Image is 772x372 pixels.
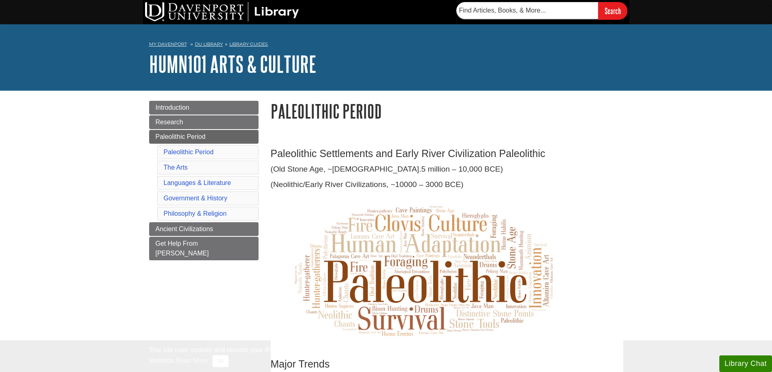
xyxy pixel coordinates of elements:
[149,130,259,144] a: Paleolithic Period
[156,225,213,232] span: Ancient Civilizations
[149,222,259,236] a: Ancient Civilizations
[271,164,623,175] p: (Old Stone Age, ~[DEMOGRAPHIC_DATA].5 million – 10,000 BCE)
[212,355,228,367] button: Close
[229,41,268,47] a: Library Guides
[271,179,623,191] p: (Neolithic/Early River Civilizations, ~10000 – 3000 BCE)
[156,119,183,125] span: Research
[164,179,231,186] a: Languages & Literature
[164,210,227,217] a: Philosophy & Religion
[598,2,627,19] input: Search
[456,2,627,19] form: Searches DU Library's articles, books, and more
[149,51,316,77] a: HUMN101 Arts & Culture
[175,357,207,364] a: Read More
[271,101,623,121] h1: Paleolithic Period
[456,2,598,19] input: Find Articles, Books, & More...
[149,101,259,260] div: Guide Page Menu
[145,2,299,21] img: DU Library
[156,240,209,257] span: Get Help From [PERSON_NAME]
[271,148,623,159] h3: Paleolithic Settlements and Early River Civilization Paleolithic
[164,195,227,202] a: Government & History
[156,133,206,140] span: Paleolithic Period
[149,39,623,52] nav: breadcrumb
[271,358,623,370] h3: Major Trends
[149,101,259,115] a: Introduction
[149,345,623,367] div: This site uses cookies and records your IP address for usage statistics. Additionally, we use Goo...
[164,149,214,155] a: Paleolithic Period
[719,355,772,372] button: Library Chat
[149,237,259,260] a: Get Help From [PERSON_NAME]
[149,41,187,48] a: My Davenport
[195,41,223,47] a: DU Library
[164,164,188,171] a: The Arts
[156,104,190,111] span: Introduction
[149,115,259,129] a: Research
